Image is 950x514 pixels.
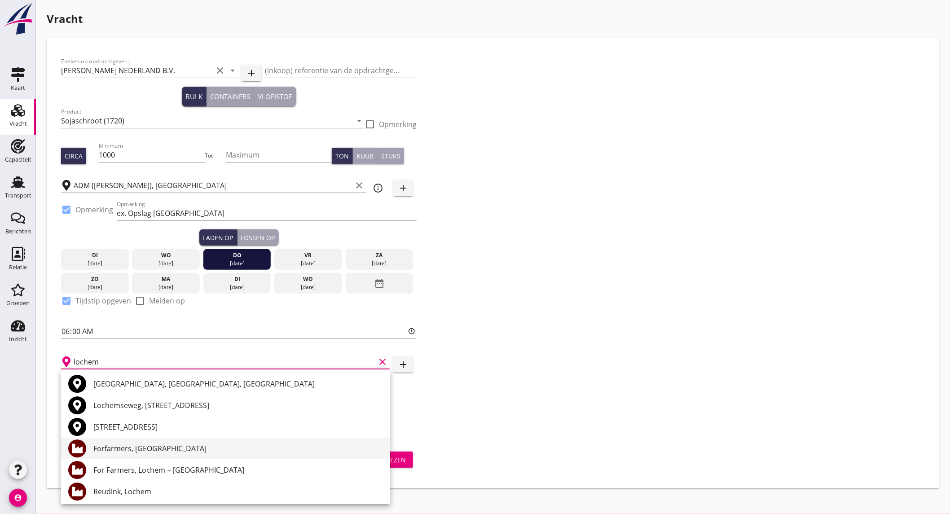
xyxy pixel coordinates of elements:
[9,489,27,507] i: account_circle
[374,275,385,291] i: date_range
[353,148,378,164] button: Kuub
[5,157,31,163] div: Capaciteit
[99,148,205,162] input: Minimum
[277,259,340,268] div: [DATE]
[378,148,404,164] button: Stuks
[63,275,127,283] div: zo
[11,85,25,91] div: Kaart
[61,114,352,128] input: Product
[356,151,374,161] div: Kuub
[61,63,213,78] input: Zoeken op opdrachtgever...
[258,92,293,102] div: Vloeistof
[9,336,27,342] div: Inzicht
[277,275,340,283] div: wo
[5,193,31,198] div: Transport
[75,296,131,305] label: Tijdstip opgeven
[237,229,279,246] button: Lossen op
[93,400,383,411] div: Lochemseweg, [STREET_ADDRESS]
[9,121,27,127] div: Vracht
[6,300,30,306] div: Groepen
[65,151,83,161] div: Circa
[2,2,34,35] img: logo-small.a267ee39.svg
[215,65,225,76] i: clear
[206,283,269,291] div: [DATE]
[398,183,409,193] i: add
[335,151,349,161] div: Ton
[61,148,86,164] button: Circa
[93,378,383,389] div: [GEOGRAPHIC_DATA], [GEOGRAPHIC_DATA], [GEOGRAPHIC_DATA]
[377,356,388,367] i: clear
[149,296,185,305] label: Melden op
[47,11,939,27] h1: Vracht
[381,151,400,161] div: Stuks
[205,152,226,160] div: Tot
[348,259,411,268] div: [DATE]
[206,251,269,259] div: do
[246,68,257,79] i: add
[265,63,417,78] input: (inkoop) referentie van de opdrachtgever
[354,115,365,126] i: arrow_drop_down
[398,359,409,370] i: add
[227,65,238,76] i: arrow_drop_down
[63,259,127,268] div: [DATE]
[75,205,113,214] label: Opmerking
[134,283,198,291] div: [DATE]
[332,148,353,164] button: Ton
[185,92,202,102] div: Bulk
[5,228,31,234] div: Berichten
[9,264,27,270] div: Relatie
[206,259,269,268] div: [DATE]
[226,148,332,162] input: Maximum
[93,443,383,454] div: Forfarmers, [GEOGRAPHIC_DATA]
[203,233,233,242] div: Laden op
[63,251,127,259] div: di
[74,355,375,369] input: Losplaats
[277,251,340,259] div: vr
[277,283,340,291] div: [DATE]
[93,422,383,432] div: [STREET_ADDRESS]
[373,183,383,193] i: info_outline
[199,229,237,246] button: Laden op
[93,465,383,475] div: For Farmers, Lochem + [GEOGRAPHIC_DATA]
[93,486,383,497] div: Reudink, Lochem
[354,180,365,191] i: clear
[117,206,417,220] input: Opmerking
[207,87,255,106] button: Containers
[206,275,269,283] div: di
[241,233,275,242] div: Lossen op
[182,87,207,106] button: Bulk
[210,92,251,102] div: Containers
[63,283,127,291] div: [DATE]
[134,275,198,283] div: ma
[74,178,352,193] input: Laadplaats
[255,87,296,106] button: Vloeistof
[348,251,411,259] div: za
[134,251,198,259] div: wo
[134,259,198,268] div: [DATE]
[379,120,417,129] label: Opmerking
